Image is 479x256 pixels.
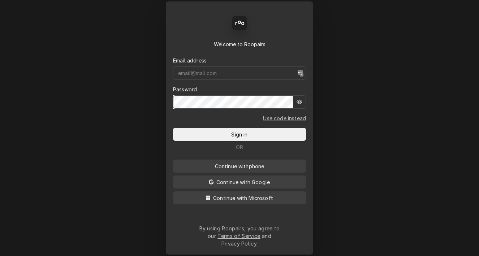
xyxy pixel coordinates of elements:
span: Continue with Microsoft [212,194,275,202]
label: Password [173,86,197,93]
a: Go to Email and code form [263,114,306,122]
a: Terms of Service [217,233,260,239]
span: Continue with phone [213,162,266,170]
input: email@mail.com [173,66,306,80]
a: Privacy Policy [221,240,256,247]
button: Continue with Microsoft [173,191,306,204]
label: Email address [173,57,207,64]
div: Welcome to Roopairs [173,40,306,48]
span: Sign in [230,131,249,138]
span: Continue with Google [215,178,271,186]
div: By using Roopairs, you agree to our and . [199,225,280,247]
button: Continue with Google [173,175,306,188]
button: Sign in [173,128,306,141]
button: Continue withphone [173,160,306,173]
div: Or [173,143,306,151]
